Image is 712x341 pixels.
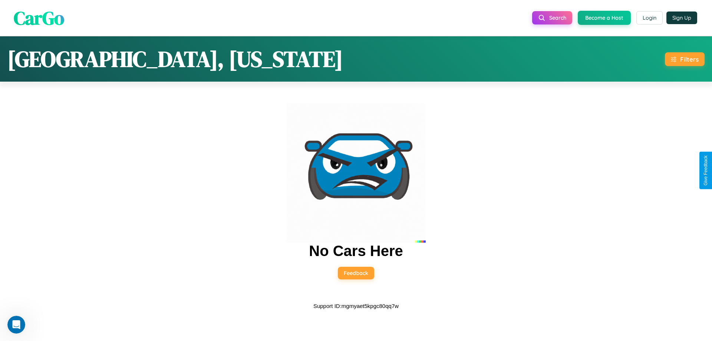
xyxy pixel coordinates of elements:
div: Filters [680,55,699,63]
img: car [286,103,426,243]
p: Support ID: mgmyaet5kpgc80qq7w [313,301,399,311]
h2: No Cars Here [309,243,403,259]
button: Become a Host [578,11,631,25]
button: Sign Up [666,12,697,24]
button: Filters [665,52,705,66]
button: Login [636,11,663,24]
div: Give Feedback [703,155,708,186]
iframe: Intercom live chat [7,316,25,334]
button: Feedback [338,267,374,279]
span: Search [549,14,566,21]
button: Search [532,11,572,24]
h1: [GEOGRAPHIC_DATA], [US_STATE] [7,44,343,74]
span: CarGo [14,5,64,30]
